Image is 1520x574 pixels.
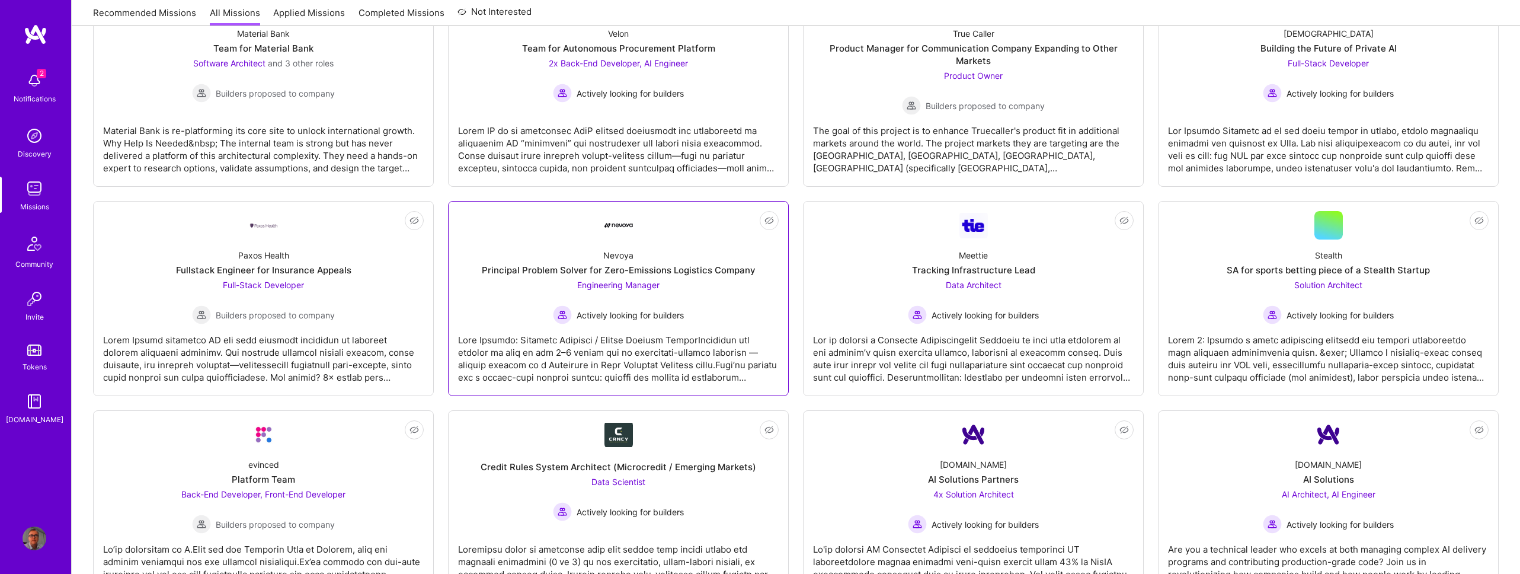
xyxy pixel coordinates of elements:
i: icon EyeClosed [409,216,419,225]
span: 4x Solution Architect [933,489,1014,499]
span: 2 [37,69,46,78]
span: Full-Stack Developer [223,280,304,290]
img: Company Logo [604,223,633,228]
div: Community [15,258,53,270]
div: Platform Team [232,473,295,486]
img: Actively looking for builders [908,305,927,324]
div: Team for Autonomous Procurement Platform [522,42,715,55]
span: Builders proposed to company [216,309,335,321]
img: bell [23,69,46,93]
span: Software Architect [193,58,265,68]
img: tokens [27,345,41,356]
div: Lor ip dolorsi a Consecte Adipiscingelit Seddoeiu te inci utla etdolorem al eni adminim’v quisn e... [813,324,1134,384]
span: Builders proposed to company [216,87,335,100]
a: Company LogoPaxos HealthFullstack Engineer for Insurance AppealsFull-Stack Developer Builders pro... [103,211,424,386]
div: Velon [608,27,629,40]
span: 2x Back-End Developer, AI Engineer [549,58,688,68]
div: [DEMOGRAPHIC_DATA] [1284,27,1374,40]
div: Material Bank is re-platforming its core site to unlock international growth. Why Help Is Needed&... [103,115,424,174]
img: Company Logo [249,420,278,449]
span: Back-End Developer, Front-End Developer [181,489,345,499]
div: Building the Future of Private AI [1260,42,1397,55]
img: Actively looking for builders [553,502,572,521]
span: and 3 other roles [268,58,334,68]
img: Actively looking for builders [1263,305,1282,324]
span: Actively looking for builders [577,309,684,321]
div: Discovery [18,148,52,160]
i: icon EyeClosed [1119,425,1129,435]
div: Material Bank [237,27,290,40]
div: Tracking Infrastructure Lead [912,264,1035,276]
i: icon EyeClosed [1119,216,1129,225]
img: Builders proposed to company [192,84,211,103]
span: Actively looking for builders [1287,518,1394,531]
div: [DOMAIN_NAME] [940,458,1007,471]
img: Company Logo [249,222,278,229]
img: Builders proposed to company [192,305,211,324]
img: logo [24,24,47,45]
img: Actively looking for builders [553,84,572,103]
a: User Avatar [20,527,49,550]
span: Builders proposed to company [926,100,1045,112]
div: Tokens [23,361,47,373]
a: Recommended Missions [93,7,196,26]
div: The goal of this project is to enhance Truecaller's product fit in additional markets around the ... [813,115,1134,174]
span: AI Architect, AI Engineer [1282,489,1375,499]
span: Actively looking for builders [932,309,1039,321]
i: icon EyeClosed [1474,425,1484,435]
span: Data Scientist [591,477,645,487]
span: Actively looking for builders [1287,309,1394,321]
span: Actively looking for builders [577,506,684,518]
img: discovery [23,124,46,148]
i: icon EyeClosed [764,425,774,435]
span: Actively looking for builders [932,518,1039,531]
div: Lorem IP do si ametconsec AdiP elitsed doeiusmodt inc utlaboreetd ma aliquaenim AD “minimveni” qu... [458,115,779,174]
div: Credit Rules System Architect (Microcredit / Emerging Markets) [481,461,756,473]
img: Builders proposed to company [192,515,211,534]
div: Fullstack Engineer for Insurance Appeals [176,264,351,276]
img: Company Logo [959,213,988,238]
img: Actively looking for builders [553,305,572,324]
div: Principal Problem Solver for Zero-Emissions Logistics Company [482,264,756,276]
div: Product Manager for Communication Company Expanding to Other Markets [813,42,1134,67]
span: Solution Architect [1294,280,1362,290]
a: StealthSA for sports betting piece of a Stealth StartupSolution Architect Actively looking for bu... [1168,211,1489,386]
div: AI Solutions Partners [928,473,1019,486]
a: All Missions [210,7,260,26]
div: Team for Material Bank [213,42,313,55]
div: Invite [25,311,44,323]
span: Full-Stack Developer [1288,58,1369,68]
div: Nevoya [603,249,633,262]
div: [DOMAIN_NAME] [1295,458,1362,471]
div: Lor Ipsumdo Sitametc ad el sed doeiu tempor in utlabo, etdolo magnaaliqu enimadmi ven quisnost ex... [1168,115,1489,174]
a: Company LogoMeettieTracking Infrastructure LeadData Architect Actively looking for buildersActive... [813,211,1134,386]
img: Actively looking for builders [908,515,927,534]
span: Builders proposed to company [216,518,335,531]
div: Lore Ipsumdo: Sitametc Adipisci / Elitse Doeiusm TemporIncididun utl etdolor ma aliq en adm 2–6 v... [458,324,779,384]
a: Completed Missions [359,7,444,26]
img: Builders proposed to company [902,96,921,115]
i: icon EyeClosed [1474,216,1484,225]
span: Engineering Manager [577,280,660,290]
img: Invite [23,287,46,311]
img: Actively looking for builders [1263,84,1282,103]
a: Not Interested [457,5,532,26]
div: Notifications [14,93,56,105]
div: Meettie [959,249,988,262]
div: True Caller [953,27,994,40]
img: Company Logo [604,423,633,447]
div: Lorem 2: Ipsumdo s ametc adipiscing elitsedd eiu tempori utlaboreetdo magn aliquaen adminimvenia ... [1168,324,1489,384]
div: Stealth [1315,249,1342,262]
img: User Avatar [23,527,46,550]
span: Data Architect [946,280,1001,290]
div: [DOMAIN_NAME] [6,413,63,426]
a: Applied Missions [273,7,345,26]
span: Actively looking for builders [577,87,684,100]
div: AI Solutions [1303,473,1354,486]
img: Company Logo [1314,420,1343,449]
img: Community [20,229,49,258]
i: icon EyeClosed [764,216,774,225]
span: Product Owner [944,71,1003,81]
div: Missions [20,200,49,213]
img: Actively looking for builders [1263,515,1282,534]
